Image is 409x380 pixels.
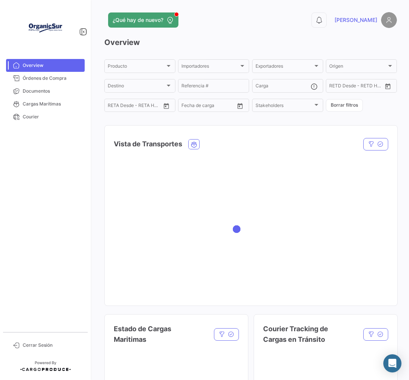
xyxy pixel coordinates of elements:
span: Importadores [181,65,239,70]
span: Destino [108,84,165,90]
span: Overview [23,62,82,69]
span: Cargas Marítimas [23,101,82,107]
h4: Estado de Cargas Maritimas [114,324,201,345]
span: Origen [329,65,387,70]
a: Cargas Marítimas [6,98,85,110]
img: placeholder-user.png [381,12,397,28]
input: Desde [329,84,343,90]
span: Cerrar Sesión [23,342,82,349]
input: Hasta [127,104,152,109]
span: Courier [23,113,82,120]
h3: Overview [104,37,397,48]
button: Open calendar [234,100,246,112]
span: ¿Qué hay de nuevo? [113,16,163,24]
input: Desde [108,104,121,109]
span: Producto [108,65,165,70]
span: Stakeholders [256,104,313,109]
span: Exportadores [256,65,313,70]
a: Courier [6,110,85,123]
img: Logo+OrganicSur.png [26,9,64,47]
span: [PERSON_NAME] [335,16,377,24]
h4: Courier Tracking de Cargas en Tránsito [263,324,351,345]
a: Documentos [6,85,85,98]
a: Overview [6,59,85,72]
h4: Vista de Transportes [114,139,182,149]
button: Open calendar [382,81,394,92]
input: Hasta [348,84,373,90]
input: Hasta [200,104,225,109]
input: Desde [181,104,195,109]
div: Abrir Intercom Messenger [383,354,401,372]
button: Open calendar [161,100,172,112]
button: Borrar filtros [326,99,363,112]
span: Documentos [23,88,82,95]
button: Ocean [189,140,199,149]
span: Órdenes de Compra [23,75,82,82]
a: Órdenes de Compra [6,72,85,85]
button: ¿Qué hay de nuevo? [108,12,178,28]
